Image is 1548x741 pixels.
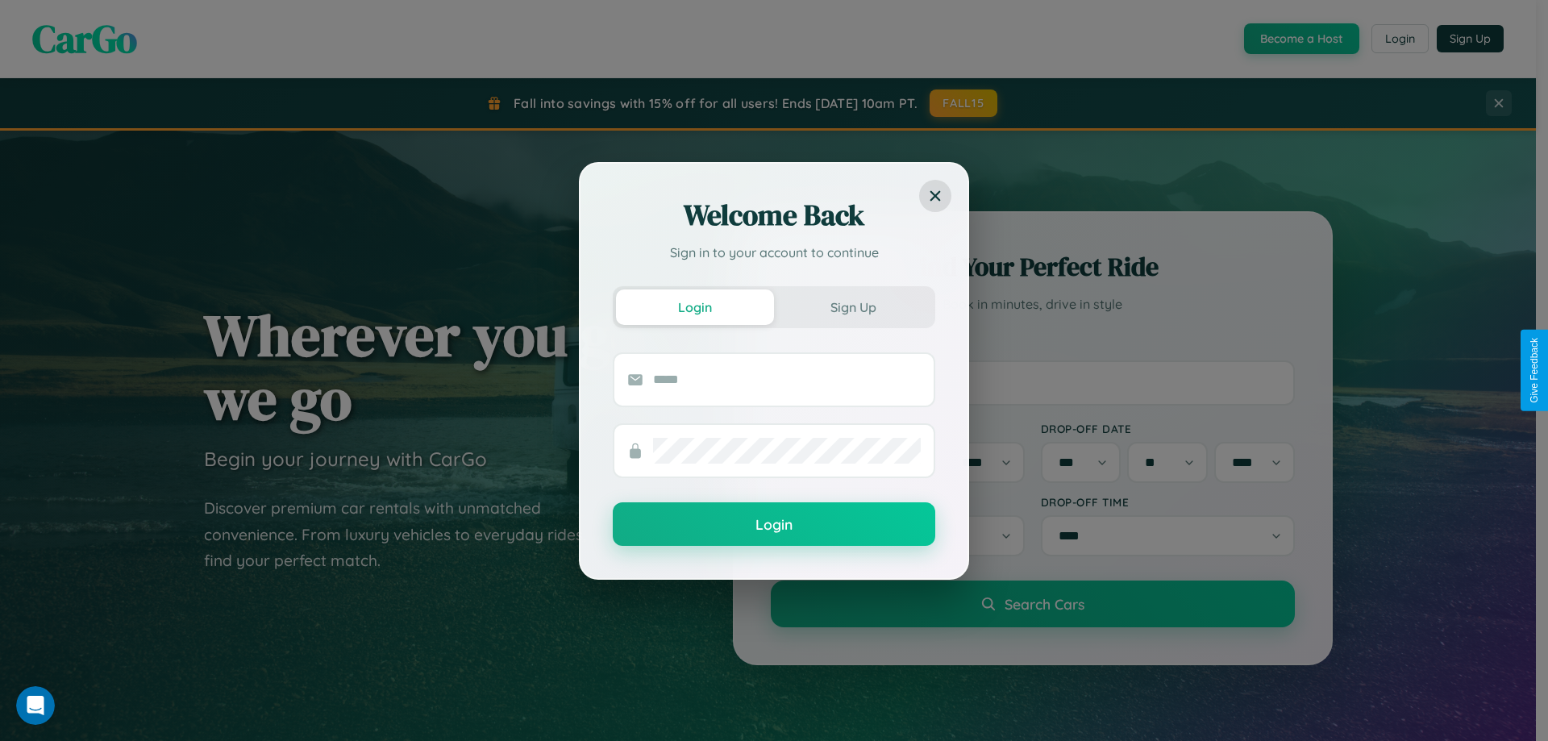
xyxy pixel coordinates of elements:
[616,289,774,325] button: Login
[613,243,935,262] p: Sign in to your account to continue
[774,289,932,325] button: Sign Up
[613,502,935,546] button: Login
[16,686,55,725] iframe: Intercom live chat
[613,196,935,235] h2: Welcome Back
[1529,338,1540,403] div: Give Feedback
